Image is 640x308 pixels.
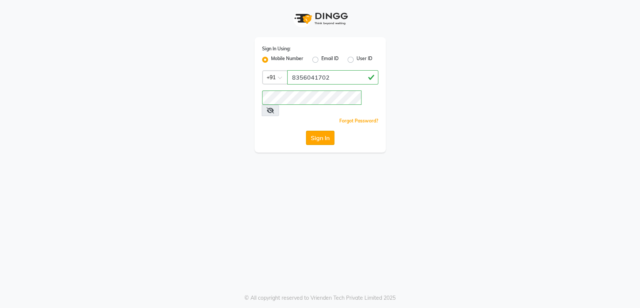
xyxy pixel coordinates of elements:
input: Username [287,70,378,85]
img: logo1.svg [290,8,350,30]
button: Sign In [306,131,334,145]
input: Username [262,91,361,105]
a: Forgot Password? [339,118,378,124]
label: User ID [357,55,372,64]
label: Email ID [321,55,339,64]
label: Mobile Number [271,55,303,64]
label: Sign In Using: [262,45,291,52]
